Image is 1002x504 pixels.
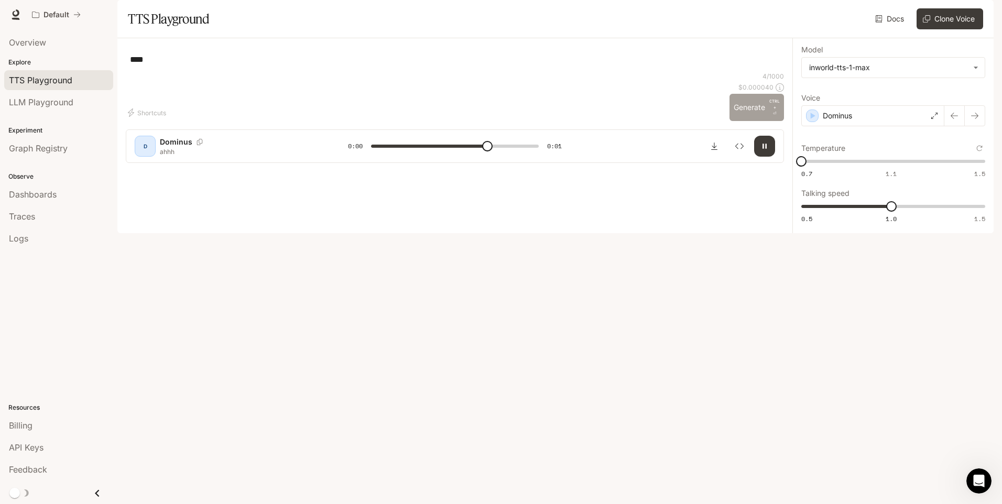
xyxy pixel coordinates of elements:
[547,141,562,151] span: 0:01
[809,62,968,73] div: inworld-tts-1-max
[917,8,983,29] button: Clone Voice
[348,141,363,151] span: 0:00
[801,145,845,152] p: Temperature
[974,214,985,223] span: 1.5
[966,468,992,494] iframe: Intercom live chat
[802,58,985,78] div: inworld-tts-1-max
[823,111,852,121] p: Dominus
[729,94,784,121] button: GenerateCTRL +⏎
[769,98,780,117] p: ⏎
[801,214,812,223] span: 0.5
[974,169,985,178] span: 1.5
[43,10,69,19] p: Default
[801,169,812,178] span: 0.7
[801,190,849,197] p: Talking speed
[126,104,170,121] button: Shortcuts
[801,46,823,53] p: Model
[769,98,780,111] p: CTRL +
[704,136,725,157] button: Download audio
[160,147,323,156] p: ahhh
[738,83,774,92] p: $ 0.000040
[886,169,897,178] span: 1.1
[886,214,897,223] span: 1.0
[160,137,192,147] p: Dominus
[192,139,207,145] button: Copy Voice ID
[27,4,85,25] button: All workspaces
[974,143,985,154] button: Reset to default
[801,94,820,102] p: Voice
[763,72,784,81] p: 4 / 1000
[873,8,908,29] a: Docs
[729,136,750,157] button: Inspect
[128,8,209,29] h1: TTS Playground
[137,138,154,155] div: D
